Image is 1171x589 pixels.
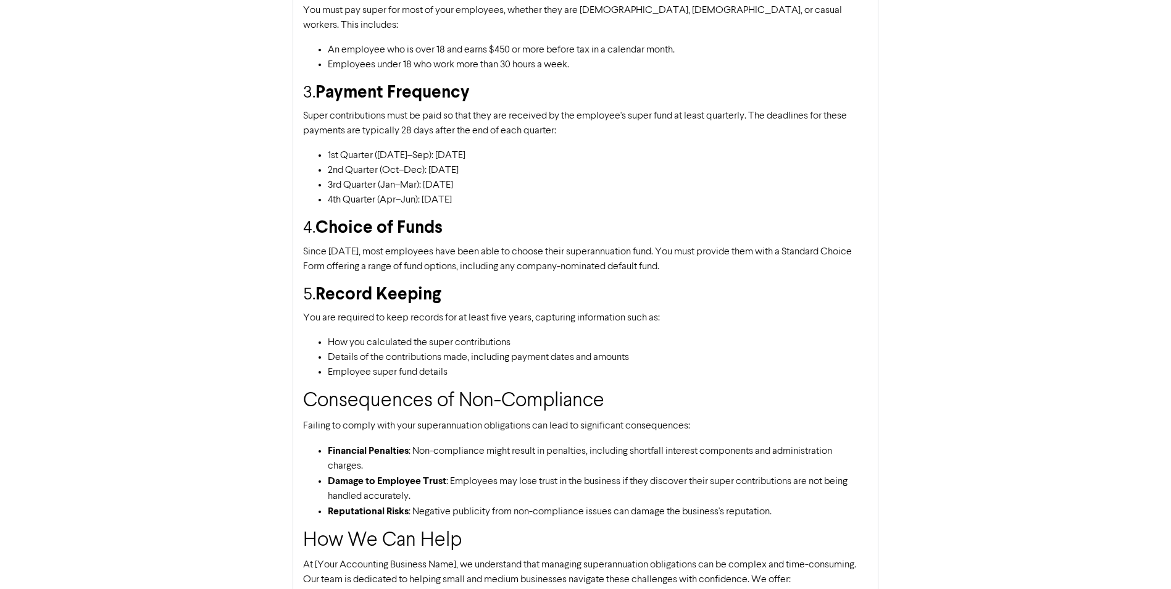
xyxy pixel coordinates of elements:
[328,443,868,474] li: : Non-compliance might result in penalties, including shortfall interest components and administr...
[328,504,868,519] li: : Negative publicity from non-compliance issues can damage the business's reputation.
[315,283,441,305] strong: Record Keeping
[328,148,868,163] li: 1st Quarter ([DATE]–Sep): [DATE]
[328,178,868,193] li: 3rd Quarter (Jan–Mar): [DATE]
[328,475,446,487] strong: Damage to Employee Trust
[303,558,868,587] p: At [Your Accounting Business Name], we understand that managing superannuation obligations can be...
[328,193,868,207] li: 4th Quarter (Apr–Jun): [DATE]
[315,81,470,103] strong: Payment Frequency
[303,529,868,553] h2: How We Can Help
[303,311,868,325] p: You are required to keep records for at least five years, capturing information such as:
[328,335,868,350] li: How you calculated the super contributions
[303,284,868,306] h3: 5.
[303,109,868,138] p: Super contributions must be paid so that they are received by the employee's super fund at least ...
[303,82,868,104] h3: 3.
[328,163,868,178] li: 2nd Quarter (Oct–Dec): [DATE]
[328,474,868,504] li: : Employees may lose trust in the business if they discover their super contributions are not bei...
[303,217,868,240] h3: 4.
[303,3,868,33] p: You must pay super for most of your employees, whether they are [DEMOGRAPHIC_DATA], [DEMOGRAPHIC_...
[328,43,868,57] li: An employee who is over 18 and earns $450 or more before tax in a calendar month.
[303,244,868,274] p: Since [DATE], most employees have been able to choose their superannuation fund. You must provide...
[894,93,1171,589] iframe: Chat Widget
[328,350,868,365] li: Details of the contributions made, including payment dates and amounts
[328,505,409,517] strong: Reputational Risks
[328,57,868,72] li: Employees under 18 who work more than 30 hours a week.
[303,419,868,433] p: Failing to comply with your superannuation obligations can lead to significant consequences:
[328,445,409,457] strong: Financial Penalties
[315,217,443,238] strong: Choice of Funds
[328,365,868,380] li: Employee super fund details
[303,390,868,413] h2: Consequences of Non-Compliance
